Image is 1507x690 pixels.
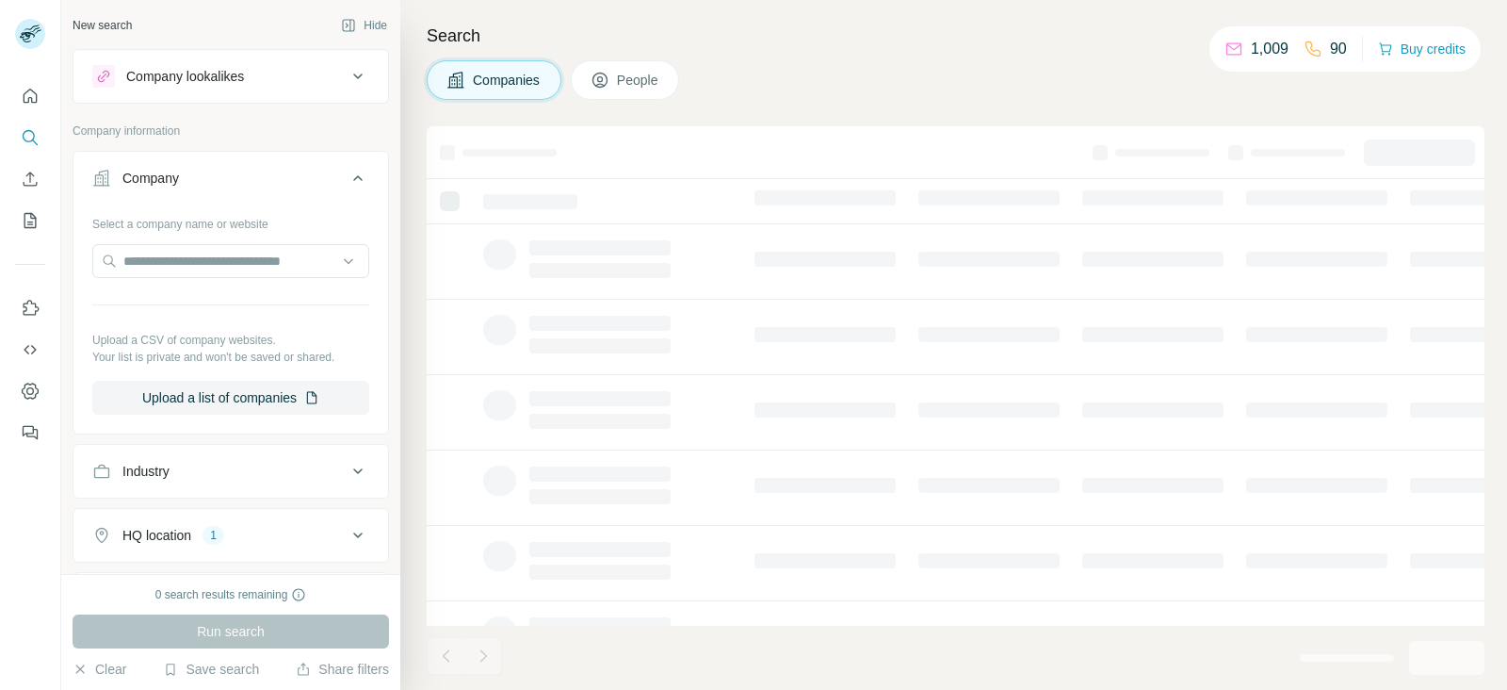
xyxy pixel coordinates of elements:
span: Companies [473,71,542,90]
p: 1,009 [1251,38,1288,60]
button: Save search [163,660,259,679]
div: Select a company name or website [92,208,369,233]
div: New search [73,17,132,34]
button: Use Surfe API [15,333,45,367]
button: HQ location1 [73,513,388,558]
button: Enrich CSV [15,162,45,196]
div: Company lookalikes [126,67,244,86]
button: Share filters [296,660,389,679]
div: 1 [203,527,224,544]
p: Upload a CSV of company websites. [92,332,369,349]
div: HQ location [122,526,191,545]
button: Hide [328,11,400,40]
button: Feedback [15,416,45,450]
button: Upload a list of companies [92,381,369,415]
button: Buy credits [1378,36,1466,62]
button: Use Surfe on LinkedIn [15,291,45,325]
button: Search [15,121,45,155]
button: Clear [73,660,126,679]
span: People [617,71,660,90]
button: Quick start [15,79,45,113]
button: Company lookalikes [73,54,388,99]
div: Company [122,169,179,188]
div: Industry [122,462,170,481]
p: Your list is private and won't be saved or shared. [92,349,369,366]
button: Company [73,156,388,208]
p: 90 [1330,38,1347,60]
button: Industry [73,449,388,494]
button: My lists [15,204,45,238]
p: Company information [73,123,389,140]
h4: Search [427,23,1484,49]
button: Dashboard [15,374,45,408]
div: 0 search results remaining [155,586,307,603]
